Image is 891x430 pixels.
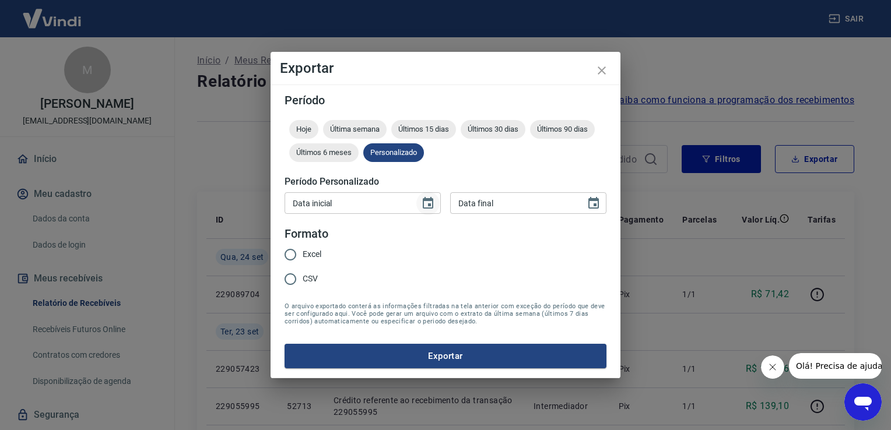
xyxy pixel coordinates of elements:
div: Hoje [289,120,318,139]
span: Últimos 6 meses [289,148,359,157]
span: O arquivo exportado conterá as informações filtradas na tela anterior com exceção do período que ... [285,302,606,325]
div: Personalizado [363,143,424,162]
h5: Período Personalizado [285,176,606,188]
div: Últimos 6 meses [289,143,359,162]
span: Excel [303,248,321,260]
div: Última semana [323,120,387,139]
h4: Exportar [280,61,611,75]
legend: Formato [285,225,328,242]
span: Personalizado [363,148,424,157]
span: Olá! Precisa de ajuda? [7,8,98,17]
span: Últimos 30 dias [461,125,525,133]
button: Exportar [285,344,606,368]
span: Últimos 90 dias [530,125,595,133]
iframe: Fechar mensagem [761,355,784,379]
button: Choose date [416,192,440,215]
input: DD/MM/YYYY [285,192,412,214]
input: DD/MM/YYYY [450,192,577,214]
span: Hoje [289,125,318,133]
button: Choose date [582,192,605,215]
div: Últimos 90 dias [530,120,595,139]
div: Últimos 15 dias [391,120,456,139]
div: Últimos 30 dias [461,120,525,139]
iframe: Botão para abrir a janela de mensagens [844,383,882,421]
span: Última semana [323,125,387,133]
button: close [588,57,616,84]
span: Últimos 15 dias [391,125,456,133]
iframe: Mensagem da empresa [789,353,882,379]
h5: Período [285,94,606,106]
span: CSV [303,273,318,285]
